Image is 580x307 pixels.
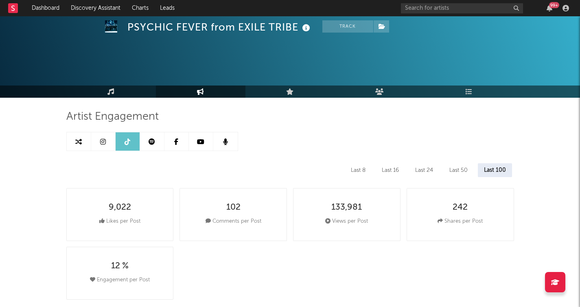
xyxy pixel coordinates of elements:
[438,217,483,226] div: Shares per Post
[331,203,362,213] div: 133,981
[66,112,159,122] span: Artist Engagement
[206,217,261,226] div: Comments per Post
[226,203,241,213] div: 102
[127,20,312,34] div: PSYCHIC FEVER from EXILE TRIBE
[322,20,373,33] button: Track
[547,5,552,11] button: 99+
[453,203,468,213] div: 242
[325,217,368,226] div: Views per Post
[90,275,150,285] div: Engagement per Post
[111,261,129,271] div: 12 %
[109,203,131,213] div: 9,022
[478,163,512,177] div: Last 100
[376,163,405,177] div: Last 16
[401,3,523,13] input: Search for artists
[443,163,474,177] div: Last 50
[99,217,140,226] div: Likes per Post
[345,163,372,177] div: Last 8
[409,163,439,177] div: Last 24
[549,2,559,8] div: 99 +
